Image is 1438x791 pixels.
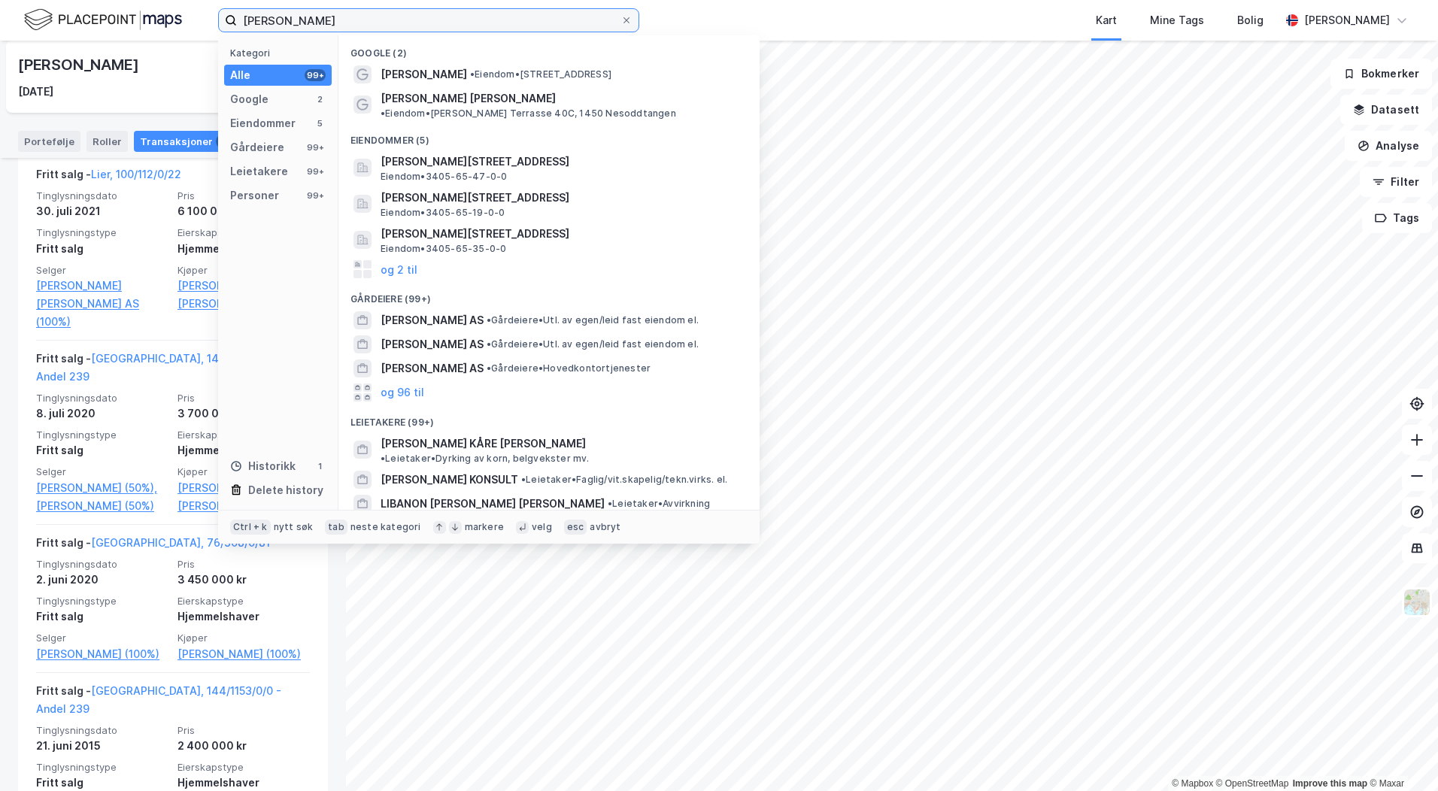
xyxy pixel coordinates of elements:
[381,108,676,120] span: Eiendom • [PERSON_NAME] Terrasse 40C, 1450 Nesoddtangen
[381,495,605,513] span: LIBANON [PERSON_NAME] [PERSON_NAME]
[487,362,491,374] span: •
[325,520,347,535] div: tab
[177,632,310,644] span: Kjøper
[36,737,168,755] div: 21. juni 2015
[230,66,250,84] div: Alle
[487,338,699,350] span: Gårdeiere • Utl. av egen/leid fast eiendom el.
[36,465,168,478] span: Selger
[1360,167,1432,197] button: Filter
[36,534,270,558] div: Fritt salg -
[177,392,310,405] span: Pris
[590,521,620,533] div: avbryt
[470,68,611,80] span: Eiendom • [STREET_ADDRESS]
[91,536,270,549] a: [GEOGRAPHIC_DATA], 76/308/0/81
[1363,719,1438,791] iframe: Chat Widget
[36,497,168,515] a: [PERSON_NAME] (50%)
[177,202,310,220] div: 6 100 000 kr
[177,608,310,626] div: Hjemmelshaver
[36,226,168,239] span: Tinglysningstype
[86,131,128,152] div: Roller
[36,405,168,423] div: 8. juli 2020
[381,225,742,243] span: [PERSON_NAME][STREET_ADDRESS]
[36,645,168,663] a: [PERSON_NAME] (100%)
[177,429,310,441] span: Eierskapstype
[1340,95,1432,125] button: Datasett
[36,571,168,589] div: 2. juni 2020
[230,186,279,205] div: Personer
[36,392,168,405] span: Tinglysningsdato
[36,165,181,189] div: Fritt salg -
[381,260,417,278] button: og 2 til
[36,595,168,608] span: Tinglysningstype
[274,521,314,533] div: nytt søk
[338,35,760,62] div: Google (2)
[36,350,310,392] div: Fritt salg -
[381,189,742,207] span: [PERSON_NAME][STREET_ADDRESS]
[36,277,168,331] a: [PERSON_NAME] [PERSON_NAME] AS (100%)
[338,123,760,150] div: Eiendommer (5)
[1345,131,1432,161] button: Analyse
[177,226,310,239] span: Eierskapstype
[381,108,385,119] span: •
[36,429,168,441] span: Tinglysningstype
[314,93,326,105] div: 2
[381,383,424,402] button: og 96 til
[24,7,182,33] img: logo.f888ab2527a4732fd821a326f86c7f29.svg
[230,457,296,475] div: Historikk
[305,165,326,177] div: 99+
[237,9,620,32] input: Søk på adresse, matrikkel, gårdeiere, leietakere eller personer
[36,352,281,383] a: [GEOGRAPHIC_DATA], 144/1153/0/0 - Andel 239
[1237,11,1264,29] div: Bolig
[314,117,326,129] div: 5
[177,189,310,202] span: Pris
[177,761,310,774] span: Eierskapstype
[608,498,710,510] span: Leietaker • Avvirkning
[1330,59,1432,89] button: Bokmerker
[1403,588,1431,617] img: Z
[314,460,326,472] div: 1
[134,131,237,152] div: Transaksjoner
[177,264,310,277] span: Kjøper
[177,479,310,497] a: [PERSON_NAME] (50%),
[177,295,310,313] a: [PERSON_NAME] (50%)
[36,761,168,774] span: Tinglysningstype
[487,314,491,326] span: •
[1293,778,1367,789] a: Improve this map
[177,595,310,608] span: Eierskapstype
[532,521,552,533] div: velg
[350,521,421,533] div: neste kategori
[381,335,484,353] span: [PERSON_NAME] AS
[18,83,53,101] div: [DATE]
[177,441,310,459] div: Hjemmelshaver
[177,465,310,478] span: Kjøper
[381,153,742,171] span: [PERSON_NAME][STREET_ADDRESS]
[1363,719,1438,791] div: Kontrollprogram for chat
[381,207,505,219] span: Eiendom • 3405-65-19-0-0
[381,453,385,464] span: •
[36,608,168,626] div: Fritt salg
[1362,203,1432,233] button: Tags
[177,558,310,571] span: Pris
[36,264,168,277] span: Selger
[216,134,231,149] div: 7
[381,171,507,183] span: Eiendom • 3405-65-47-0-0
[1172,778,1213,789] a: Mapbox
[381,89,556,108] span: [PERSON_NAME] [PERSON_NAME]
[230,90,268,108] div: Google
[1096,11,1117,29] div: Kart
[36,682,310,724] div: Fritt salg -
[36,202,168,220] div: 30. juli 2021
[381,453,590,465] span: Leietaker • Dyrking av korn, belgvekster mv.
[230,47,332,59] div: Kategori
[608,498,612,509] span: •
[36,684,281,715] a: [GEOGRAPHIC_DATA], 144/1153/0/0 - Andel 239
[230,520,271,535] div: Ctrl + k
[36,724,168,737] span: Tinglysningsdato
[305,141,326,153] div: 99+
[18,131,80,152] div: Portefølje
[177,737,310,755] div: 2 400 000 kr
[248,481,323,499] div: Delete history
[465,521,504,533] div: markere
[177,571,310,589] div: 3 450 000 kr
[36,240,168,258] div: Fritt salg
